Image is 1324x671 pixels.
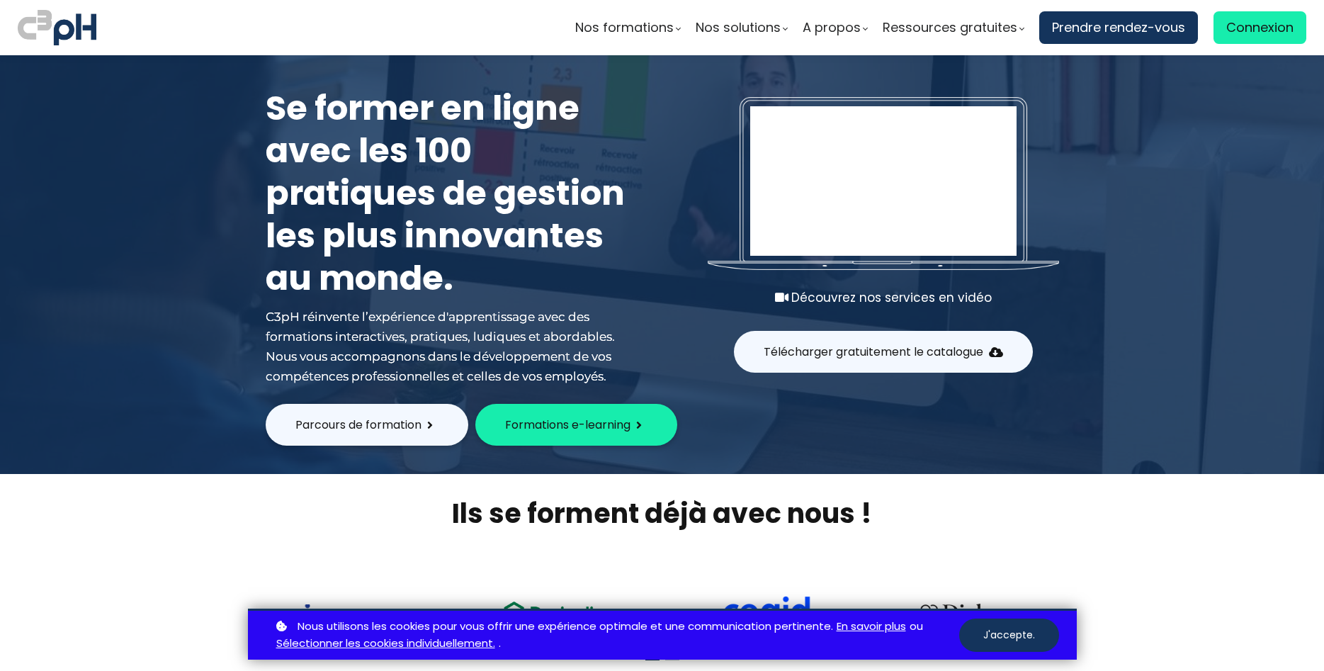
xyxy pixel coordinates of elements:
[475,404,677,446] button: Formations e-learning
[1213,11,1306,44] a: Connexion
[721,596,812,633] img: cdf238afa6e766054af0b3fe9d0794df.png
[266,307,634,386] div: C3pH réinvente l’expérience d'apprentissage avec des formations interactives, pratiques, ludiques...
[304,604,395,633] img: 73f878ca33ad2a469052bbe3fa4fd140.png
[803,17,861,38] span: A propos
[494,593,621,632] img: ea49a208ccc4d6e7deb170dc1c457f3b.png
[911,594,1039,633] img: 4cbfeea6ce3138713587aabb8dcf64fe.png
[273,618,959,653] p: ou .
[708,288,1058,308] div: Découvrez nos services en vidéo
[764,343,983,361] span: Télécharger gratuitement le catalogue
[883,17,1017,38] span: Ressources gratuites
[959,619,1059,652] button: J'accepte.
[266,404,468,446] button: Parcours de formation
[266,87,634,300] h1: Se former en ligne avec les 100 pratiques de gestion les plus innovantes au monde.
[18,7,96,48] img: logo C3PH
[276,635,495,653] a: Sélectionner les cookies individuellement.
[696,17,781,38] span: Nos solutions
[1226,17,1294,38] span: Connexion
[248,495,1077,531] h2: Ils se forment déjà avec nous !
[298,618,833,636] span: Nous utilisons les cookies pour vous offrir une expérience optimale et une communication pertinente.
[505,416,630,434] span: Formations e-learning
[1039,11,1198,44] a: Prendre rendez-vous
[575,17,674,38] span: Nos formations
[1052,17,1185,38] span: Prendre rendez-vous
[837,618,906,636] a: En savoir plus
[734,331,1033,373] button: Télécharger gratuitement le catalogue
[295,416,421,434] span: Parcours de formation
